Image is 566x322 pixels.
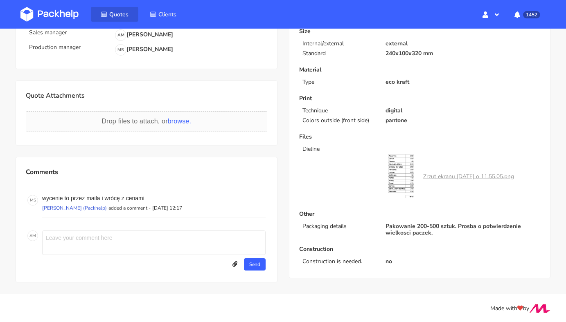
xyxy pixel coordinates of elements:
[386,258,540,265] p: no
[34,195,36,206] span: S
[386,223,540,236] p: Pakowanie 200-500 sztuk. Prosba o potwierdzenie wielkosci paczek.
[302,223,376,230] p: Packaging details
[302,50,376,57] p: Standard
[30,195,34,206] span: M
[386,50,540,57] p: 240x100x320 mm
[386,152,418,201] img: b7eb33d2-9c19-4f35-a903-c1e4bea7a8dc
[158,11,176,18] span: Clients
[115,29,173,41] p: [PERSON_NAME]
[10,304,556,313] div: Made with by
[168,118,191,125] span: browse.
[32,230,36,241] span: M
[302,79,376,85] p: Type
[302,117,376,124] p: Colors outside (front side)
[508,7,546,22] button: 1452
[140,7,186,22] a: Clients
[29,230,32,241] span: A
[302,146,376,152] p: Dieline
[115,44,173,56] p: [PERSON_NAME]
[302,258,376,265] p: Construction is needed.
[152,205,182,211] p: [DATE] 12:17
[101,118,191,125] span: Drop files to attach, or
[42,195,266,201] p: wycenie to przez maila i wrócę z cenami
[299,211,541,217] p: Other
[386,117,540,124] p: pantone
[107,205,152,211] p: added a comment -
[302,40,376,47] p: Internal/external
[423,172,514,180] a: Zrzut ekranu [DATE] o 11.55.05.png
[115,45,126,55] span: MS
[299,28,541,35] p: Size
[91,7,138,22] a: Quotes
[299,95,541,102] p: Print
[29,29,111,36] p: Sales manager
[26,91,267,101] p: Quote Attachments
[244,258,266,271] button: Send
[42,205,107,211] p: [PERSON_NAME] (Packhelp)
[29,44,111,51] p: Production manager
[386,79,540,85] p: eco kraft
[302,107,376,114] p: Technique
[386,107,540,114] p: digital
[299,67,541,73] p: Material
[20,7,79,22] img: Dashboard
[523,11,540,18] span: 1452
[115,30,126,40] span: AM
[26,167,267,177] p: Comments
[299,134,541,140] p: Files
[299,246,541,253] p: Construction
[529,304,550,313] img: Move Closer
[386,40,540,47] p: external
[109,11,129,18] span: Quotes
